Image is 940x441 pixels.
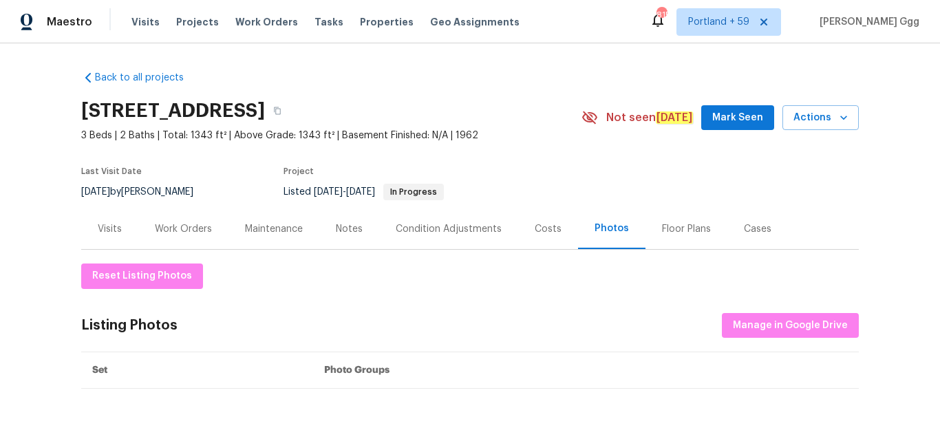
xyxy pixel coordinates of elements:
[81,263,203,289] button: Reset Listing Photos
[814,15,919,29] span: [PERSON_NAME] Ggg
[722,313,859,338] button: Manage in Google Drive
[98,222,122,236] div: Visits
[662,222,711,236] div: Floor Plans
[385,188,442,196] span: In Progress
[396,222,502,236] div: Condition Adjustments
[245,222,303,236] div: Maintenance
[81,352,313,389] th: Set
[47,15,92,29] span: Maestro
[131,15,160,29] span: Visits
[284,167,314,175] span: Project
[81,129,581,142] span: 3 Beds | 2 Baths | Total: 1343 ft² | Above Grade: 1343 ft² | Basement Finished: N/A | 1962
[712,109,763,127] span: Mark Seen
[81,184,210,200] div: by [PERSON_NAME]
[360,15,414,29] span: Properties
[782,105,859,131] button: Actions
[81,71,213,85] a: Back to all projects
[81,187,110,197] span: [DATE]
[284,187,444,197] span: Listed
[793,109,848,127] span: Actions
[701,105,774,131] button: Mark Seen
[656,111,693,124] em: [DATE]
[81,319,178,332] div: Listing Photos
[265,98,290,123] button: Copy Address
[656,8,666,22] div: 815
[314,187,375,197] span: -
[535,222,562,236] div: Costs
[430,15,520,29] span: Geo Assignments
[733,317,848,334] span: Manage in Google Drive
[235,15,298,29] span: Work Orders
[688,15,749,29] span: Portland + 59
[81,167,142,175] span: Last Visit Date
[595,222,629,235] div: Photos
[92,268,192,285] span: Reset Listing Photos
[314,17,343,27] span: Tasks
[346,187,375,197] span: [DATE]
[313,352,859,389] th: Photo Groups
[155,222,212,236] div: Work Orders
[744,222,771,236] div: Cases
[336,222,363,236] div: Notes
[606,111,693,125] span: Not seen
[176,15,219,29] span: Projects
[81,104,265,118] h2: [STREET_ADDRESS]
[314,187,343,197] span: [DATE]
